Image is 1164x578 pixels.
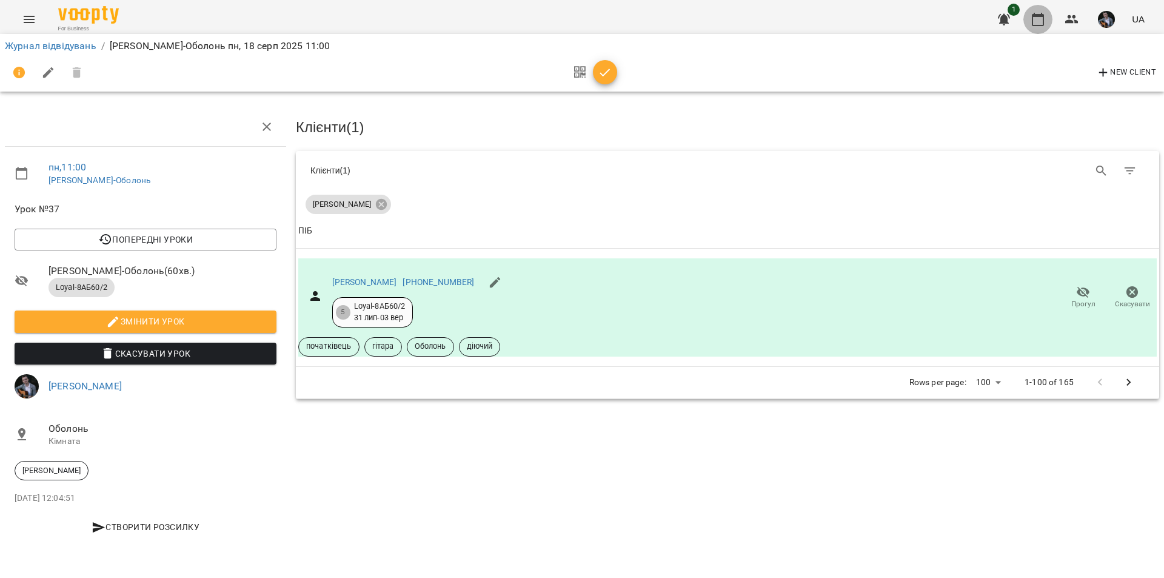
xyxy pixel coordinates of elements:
div: Table Toolbar [296,151,1159,190]
a: [PERSON_NAME]-Оболонь [48,175,150,185]
span: New Client [1096,66,1156,80]
span: Скасувати [1115,299,1150,309]
span: Оболонь [48,422,276,436]
button: UA [1127,8,1149,30]
p: 1-100 of 165 [1025,377,1074,389]
span: [PERSON_NAME]-Оболонь ( 60 хв. ) [48,264,276,278]
h3: Клієнти ( 1 ) [296,119,1159,135]
span: Прогул [1071,299,1095,309]
span: 1 [1008,4,1020,16]
div: ПІБ [298,224,312,238]
a: [PHONE_NUMBER] [403,277,474,287]
a: [PERSON_NAME] [332,277,397,287]
span: Створити розсилку [19,520,272,534]
button: Скасувати Урок [15,343,276,365]
span: гітара [365,341,401,352]
p: Rows per page: [909,377,966,389]
div: [PERSON_NAME] [306,195,391,214]
div: [PERSON_NAME] [15,461,89,480]
img: d409717b2cc07cfe90b90e756120502c.jpg [15,374,39,398]
button: Змінити урок [15,311,276,332]
button: Попередні уроки [15,229,276,250]
div: Клієнти ( 1 ) [310,164,718,176]
span: Попередні уроки [24,232,267,247]
img: Voopty Logo [58,6,119,24]
span: початківець [299,341,359,352]
span: Змінити урок [24,314,267,329]
button: Menu [15,5,44,34]
a: [PERSON_NAME] [48,380,122,392]
span: ПІБ [298,224,1157,238]
span: [PERSON_NAME] [15,465,88,476]
span: діючий [460,341,500,352]
span: [PERSON_NAME] [306,199,378,210]
a: пн , 11:00 [48,161,86,173]
button: Скасувати [1108,281,1157,315]
span: Loyal-8АБ60/2 [48,282,115,293]
div: Sort [298,224,312,238]
button: Прогул [1059,281,1108,315]
span: Оболонь [407,341,453,352]
p: [DATE] 12:04:51 [15,492,276,505]
span: For Business [58,25,119,33]
div: 100 [971,374,1005,391]
div: Loyal-8АБ60/2 31 лип - 03 вер [354,301,406,323]
span: UA [1132,13,1145,25]
button: Next Page [1114,368,1143,397]
span: Скасувати Урок [24,346,267,361]
li: / [101,39,105,53]
span: Урок №37 [15,202,276,217]
nav: breadcrumb [5,39,1159,53]
a: Журнал відвідувань [5,40,96,52]
button: Search [1087,156,1116,186]
div: 5 [336,305,350,320]
p: Кімната [48,435,276,448]
button: Фільтр [1115,156,1145,186]
button: New Client [1093,63,1159,82]
img: d409717b2cc07cfe90b90e756120502c.jpg [1098,11,1115,28]
button: Створити розсилку [15,516,276,538]
p: [PERSON_NAME]-Оболонь пн, 18 серп 2025 11:00 [110,39,330,53]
